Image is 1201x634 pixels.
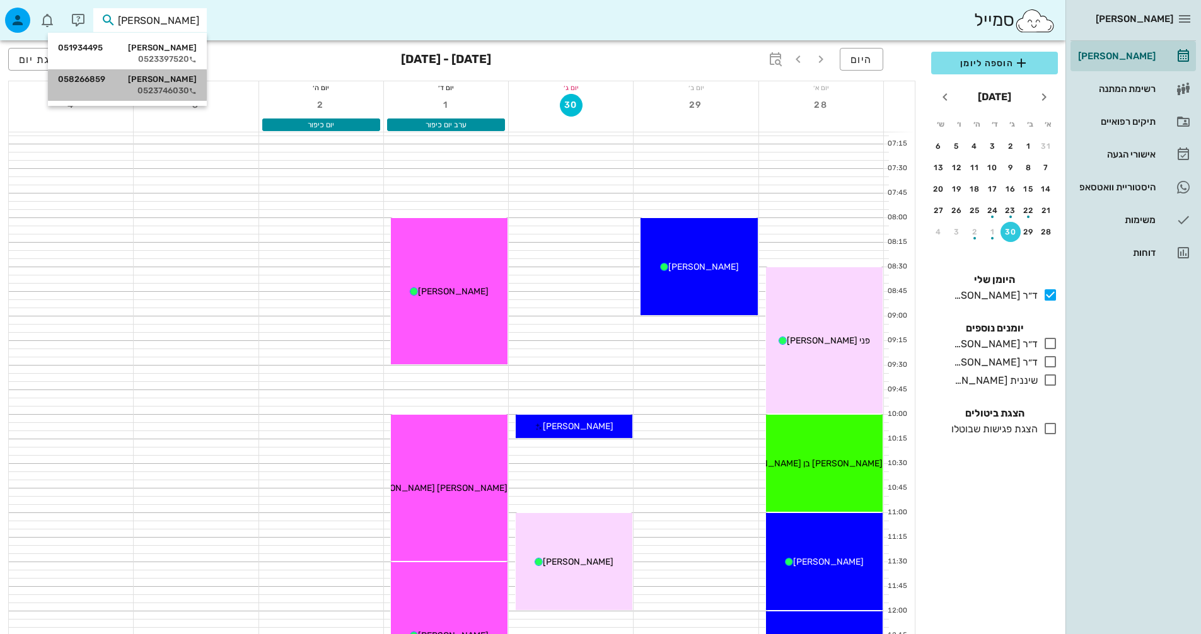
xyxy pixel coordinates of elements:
[974,7,1055,34] div: סמייל
[308,120,334,129] span: יום כיפור
[965,136,985,156] button: 4
[1070,172,1196,202] a: היסטוריית וואטסאפ
[1070,238,1196,268] a: דוחות
[787,335,870,346] span: פני [PERSON_NAME]
[947,185,967,193] div: 19
[983,185,1003,193] div: 17
[58,43,197,53] div: [PERSON_NAME]
[884,237,910,248] div: 08:15
[929,200,949,221] button: 27
[1076,84,1156,94] div: רשימת המתנה
[884,409,910,420] div: 10:00
[1036,179,1057,199] button: 14
[884,581,910,592] div: 11:45
[884,188,910,199] div: 07:45
[965,179,985,199] button: 18
[685,100,707,110] span: 29
[1076,215,1156,225] div: משימות
[809,100,832,110] span: 28
[884,311,910,321] div: 09:00
[929,158,949,178] button: 13
[950,113,966,135] th: ו׳
[947,163,967,172] div: 12
[634,81,758,94] div: יום ב׳
[949,288,1038,303] div: ד״ר [PERSON_NAME]
[560,94,583,117] button: 30
[1070,139,1196,170] a: אישורי הגעה
[947,228,967,236] div: 3
[1036,136,1057,156] button: 31
[37,10,45,18] span: תג
[934,86,956,108] button: חודש הבא
[947,158,967,178] button: 12
[983,179,1003,199] button: 17
[1076,149,1156,159] div: אישורי הגעה
[884,384,910,395] div: 09:45
[1001,222,1021,242] button: 30
[1001,158,1021,178] button: 9
[1076,51,1156,61] div: [PERSON_NAME]
[884,532,910,543] div: 11:15
[947,179,967,199] button: 19
[941,55,1048,71] span: הוספה ליומן
[1036,206,1057,215] div: 21
[947,200,967,221] button: 26
[949,337,1038,352] div: ד״ר [PERSON_NAME]
[973,84,1016,110] button: [DATE]
[965,228,985,236] div: 2
[685,94,707,117] button: 29
[929,228,949,236] div: 4
[929,185,949,193] div: 20
[19,54,68,66] span: תצוגת יום
[931,272,1058,287] h4: היומן שלי
[1001,228,1021,236] div: 30
[884,139,910,149] div: 07:15
[947,136,967,156] button: 5
[965,163,985,172] div: 11
[668,262,739,272] span: [PERSON_NAME]
[58,74,197,84] div: [PERSON_NAME]
[9,81,133,94] div: שבת
[884,262,910,272] div: 08:30
[1070,107,1196,137] a: תיקים רפואיים
[58,86,197,96] div: 0523746030
[884,458,910,469] div: 10:30
[965,222,985,242] button: 2
[1070,41,1196,71] a: [PERSON_NAME]
[929,163,949,172] div: 13
[1019,136,1039,156] button: 1
[1036,185,1057,193] div: 14
[932,113,949,135] th: ש׳
[983,222,1003,242] button: 1
[809,94,832,117] button: 28
[929,222,949,242] button: 4
[946,422,1038,437] div: הצגת פגישות שבוטלו
[418,286,489,297] span: [PERSON_NAME]
[968,113,985,135] th: ה׳
[1001,163,1021,172] div: 9
[1014,8,1055,33] img: SmileCloud logo
[949,355,1038,370] div: ד״ר [PERSON_NAME]
[1022,113,1038,135] th: ב׳
[435,94,458,117] button: 1
[310,100,332,110] span: 2
[965,206,985,215] div: 25
[1001,142,1021,151] div: 2
[884,335,910,346] div: 09:15
[1019,222,1039,242] button: 29
[1096,13,1173,25] span: [PERSON_NAME]
[759,81,883,94] div: יום א׳
[965,200,985,221] button: 25
[1019,163,1039,172] div: 8
[1004,113,1021,135] th: ג׳
[929,179,949,199] button: 20
[1019,142,1039,151] div: 1
[929,142,949,151] div: 6
[1019,200,1039,221] button: 22
[884,483,910,493] div: 10:45
[965,185,985,193] div: 18
[983,136,1003,156] button: 3
[983,163,1003,172] div: 10
[259,81,383,94] div: יום ה׳
[1033,86,1055,108] button: חודש שעבר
